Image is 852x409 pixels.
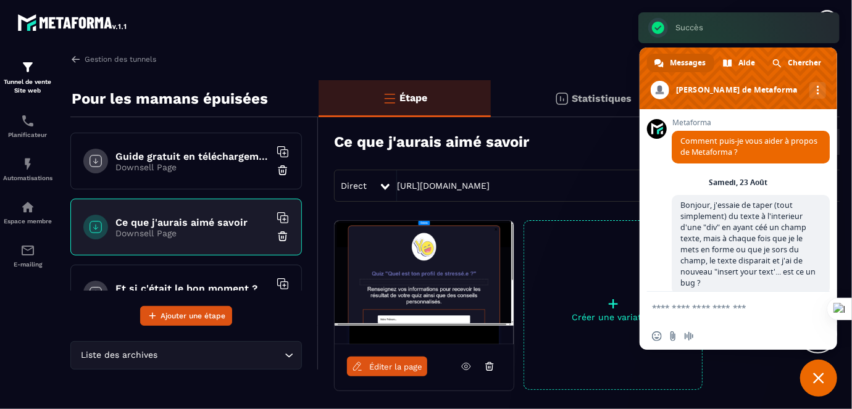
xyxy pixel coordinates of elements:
span: Message audio [684,331,694,341]
span: Éditer la page [369,362,422,371]
p: Étape [400,92,428,104]
p: Automatisations [3,175,52,181]
p: Downsell Page [115,162,270,172]
img: formation [20,60,35,75]
img: automations [20,200,35,215]
img: stats.20deebd0.svg [554,91,569,106]
p: Statistiques [572,93,632,104]
div: Search for option [70,341,302,370]
p: + [524,295,702,312]
span: Messages [670,54,706,72]
img: bars-o.4a397970.svg [382,91,397,105]
span: Insérer un emoji [652,331,662,341]
a: automationsautomationsAutomatisations [3,147,52,191]
div: Samedi, 23 Août [709,179,768,186]
p: Espace membre [3,218,52,225]
img: trash [277,230,289,242]
img: trash [277,164,289,176]
h3: Ce que j'aurais aimé savoir [334,133,529,151]
span: Liste des archives [78,349,161,362]
a: schedulerschedulerPlanificateur [3,104,52,147]
p: Pour les mamans épuisées [72,86,268,111]
span: Ajouter une étape [161,310,225,322]
p: Planificateur [3,131,52,138]
h6: Guide gratuit en téléchargement [115,151,270,162]
p: E-mailing [3,261,52,268]
span: Metaforma [672,118,830,127]
span: Direct [341,181,367,191]
a: Gestion des tunnels [70,54,156,65]
a: formationformationTunnel de vente Site web [3,51,52,104]
div: Messages [647,54,714,72]
div: Fermer le chat [800,360,837,397]
p: Downsell Page [115,228,270,238]
a: automationsautomationsEspace membre [3,191,52,234]
textarea: Entrez votre message... [652,302,798,313]
p: Tunnel de vente Site web [3,78,52,95]
img: logo [17,11,128,33]
h6: Et si c'était le bon moment ? [115,283,270,294]
button: Ajouter une étape [140,306,232,326]
span: Chercher [788,54,821,72]
a: emailemailE-mailing [3,234,52,277]
span: Envoyer un fichier [668,331,678,341]
p: Créer une variation [524,312,702,322]
div: Aide [716,54,764,72]
img: email [20,243,35,258]
img: automations [20,157,35,171]
input: Search for option [161,349,282,362]
div: Autres canaux [809,82,826,99]
img: image [335,221,514,344]
img: arrow [70,54,81,65]
span: Aide [738,54,755,72]
img: scheduler [20,114,35,128]
span: Comment puis-je vous aider à propos de Metaforma ? [680,136,817,157]
h6: Ce que j'aurais aimé savoir [115,217,270,228]
span: Bonjour, j'essaie de taper (tout simplement) du texte à l'interieur d'une "div" en ayant céé un c... [680,200,816,288]
a: Éditer la page [347,357,427,376]
a: [URL][DOMAIN_NAME] [397,181,490,191]
div: Chercher [765,54,830,72]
